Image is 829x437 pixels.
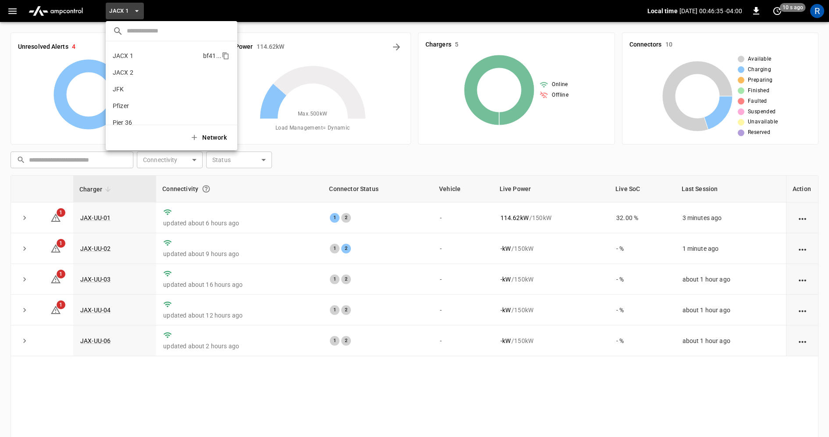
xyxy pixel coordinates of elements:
div: copy [221,51,231,61]
p: JFK [113,85,198,94]
p: Pier 36 [113,118,200,127]
button: Network [185,129,234,147]
p: JACX 1 [113,51,200,60]
p: Pfizer [113,101,199,110]
p: JACX 2 [113,68,198,77]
